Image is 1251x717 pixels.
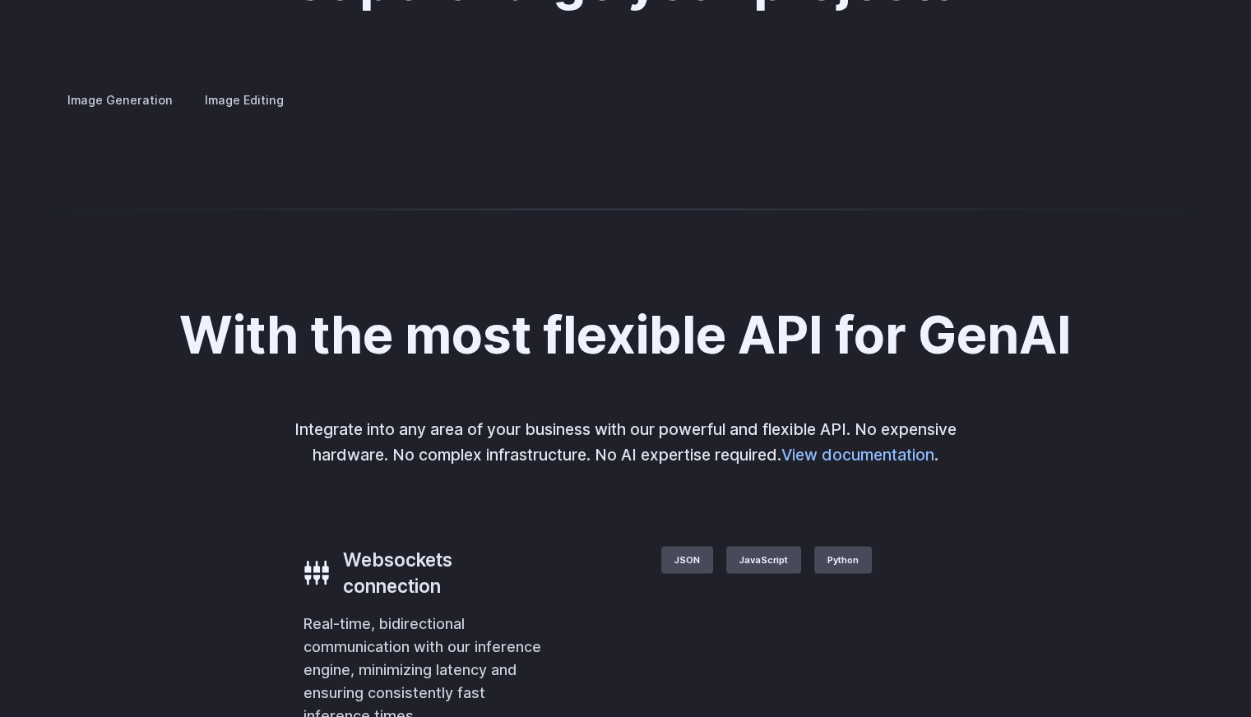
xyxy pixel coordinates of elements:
a: View documentation [781,445,934,465]
label: Image Editing [191,86,298,114]
p: Integrate into any area of your business with our powerful and flexible API. No expensive hardwar... [284,417,968,467]
label: JSON [661,547,713,575]
label: JavaScript [726,547,801,575]
label: Image Generation [53,86,187,114]
h3: Websockets connection [343,547,545,599]
h2: With the most flexible API for GenAI [179,308,1072,364]
label: Python [814,547,872,575]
